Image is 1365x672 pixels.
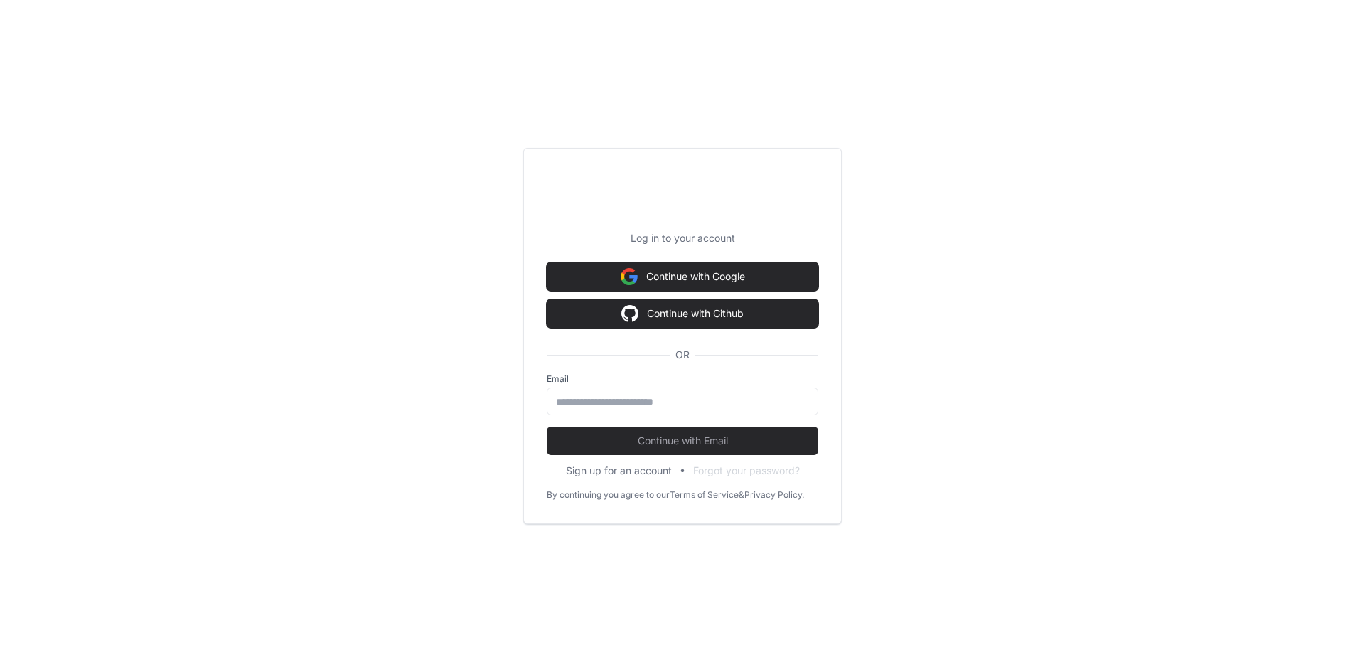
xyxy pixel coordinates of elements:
span: Continue with Email [547,434,818,448]
div: & [739,489,744,501]
a: Privacy Policy. [744,489,804,501]
label: Email [547,373,818,385]
button: Sign up for an account [566,464,672,478]
button: Forgot your password? [693,464,800,478]
div: By continuing you agree to our [547,489,670,501]
a: Terms of Service [670,489,739,501]
img: Sign in with google [621,262,638,291]
span: OR [670,348,695,362]
button: Continue with Github [547,299,818,328]
button: Continue with Google [547,262,818,291]
button: Continue with Email [547,427,818,455]
p: Log in to your account [547,231,818,245]
img: Sign in with google [621,299,638,328]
